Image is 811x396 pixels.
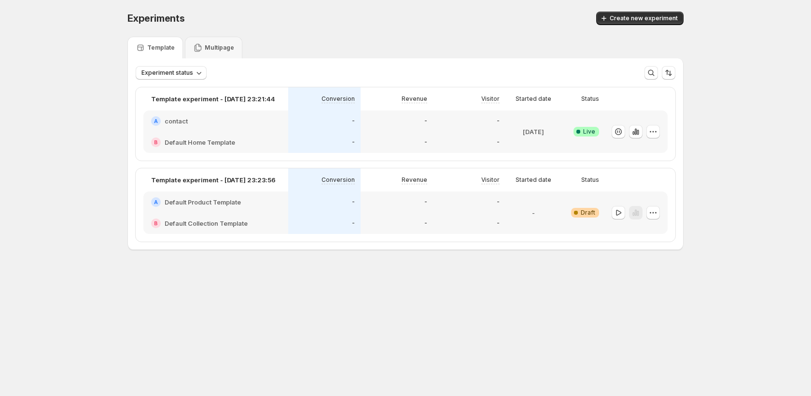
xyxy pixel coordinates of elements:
[662,66,675,80] button: Sort the results
[165,116,188,126] h2: contact
[581,176,599,184] p: Status
[516,176,551,184] p: Started date
[352,198,355,206] p: -
[532,208,535,218] p: -
[497,117,500,125] p: -
[402,95,427,103] p: Revenue
[322,176,355,184] p: Conversion
[154,139,158,145] h2: B
[127,13,185,24] span: Experiments
[424,117,427,125] p: -
[151,175,276,185] p: Template experiment - [DATE] 23:23:56
[352,138,355,146] p: -
[497,138,500,146] p: -
[402,176,427,184] p: Revenue
[497,219,500,227] p: -
[481,176,500,184] p: Visitor
[583,128,595,136] span: Live
[424,138,427,146] p: -
[352,219,355,227] p: -
[151,94,275,104] p: Template experiment - [DATE] 23:21:44
[147,44,175,52] p: Template
[581,95,599,103] p: Status
[165,137,235,147] h2: Default Home Template
[154,199,158,205] h2: A
[205,44,234,52] p: Multipage
[610,14,678,22] span: Create new experiment
[165,218,248,228] h2: Default Collection Template
[322,95,355,103] p: Conversion
[154,220,158,226] h2: B
[581,209,595,217] span: Draft
[352,117,355,125] p: -
[154,118,158,124] h2: A
[523,127,544,137] p: [DATE]
[165,197,241,207] h2: Default Product Template
[424,219,427,227] p: -
[596,12,684,25] button: Create new experiment
[141,69,193,77] span: Experiment status
[497,198,500,206] p: -
[136,66,207,80] button: Experiment status
[481,95,500,103] p: Visitor
[424,198,427,206] p: -
[516,95,551,103] p: Started date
